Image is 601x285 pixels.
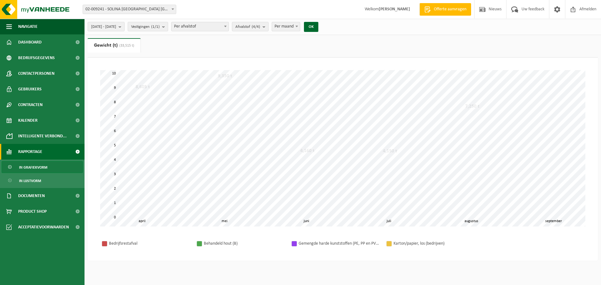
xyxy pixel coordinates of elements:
[2,161,83,173] a: In grafiekvorm
[216,73,234,79] div: 9,350 t
[19,161,47,173] span: In grafiekvorm
[172,22,229,31] span: Per afvalstof
[18,188,45,204] span: Documenten
[464,103,481,109] div: 7,250 t
[83,5,176,14] span: 02-009241 - SOLINA BELGIUM NV/AG - IZEGEM
[134,84,152,90] div: 8,605 t
[151,25,160,29] count: (1/1)
[235,22,260,32] span: Afvalstof
[299,148,316,154] div: 4,160 t
[118,44,134,48] span: (33,515 t)
[91,22,116,32] span: [DATE] - [DATE]
[171,22,229,31] span: Per afvalstof
[18,81,42,97] span: Gebruikers
[19,175,41,187] span: In lijstvorm
[18,219,69,235] span: Acceptatievoorwaarden
[3,271,105,285] iframe: chat widget
[18,128,67,144] span: Intelligente verbond...
[204,240,285,247] div: Behandeld hout (B)
[131,22,160,32] span: Vestigingen
[18,204,47,219] span: Product Shop
[18,97,43,113] span: Contracten
[128,22,168,31] button: Vestigingen(1/1)
[18,19,38,34] span: Navigatie
[379,7,410,12] strong: [PERSON_NAME]
[432,6,468,13] span: Offerte aanvragen
[18,50,55,66] span: Bedrijfsgegevens
[2,175,83,186] a: In lijstvorm
[88,22,125,31] button: [DATE] - [DATE]
[88,38,141,53] a: Gewicht (t)
[419,3,471,16] a: Offerte aanvragen
[393,240,475,247] div: Karton/papier, los (bedrijven)
[18,113,38,128] span: Kalender
[232,22,269,31] button: Afvalstof(4/4)
[109,240,190,247] div: Bedrijfsrestafval
[304,22,318,32] button: OK
[18,34,42,50] span: Dashboard
[18,144,42,160] span: Rapportage
[272,22,300,31] span: Per maand
[18,66,54,81] span: Contactpersonen
[381,148,399,154] div: 4,150 t
[252,25,260,29] count: (4/4)
[299,240,380,247] div: Gemengde harde kunststoffen (PE, PP en PVC), recycleerbaar (industrieel)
